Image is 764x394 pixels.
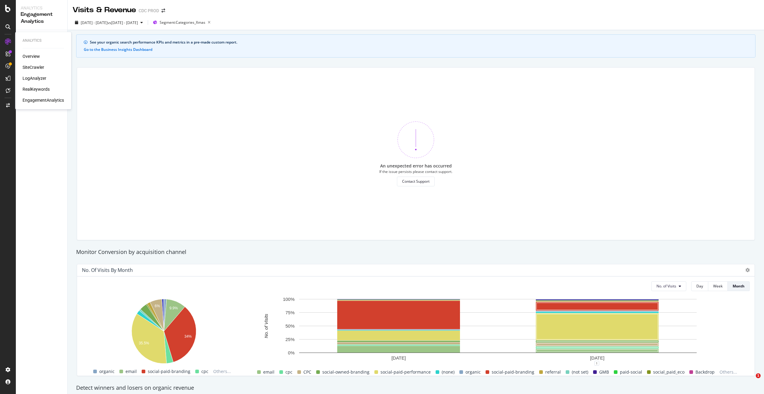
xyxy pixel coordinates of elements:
span: referral [545,368,561,376]
span: No. of Visits [656,283,676,289]
img: 370bne1z.png [398,121,434,158]
span: email [126,368,137,375]
text: 34% [184,334,192,339]
button: Week [708,281,728,291]
a: LogAnalyzer [23,75,46,81]
div: 1 [594,361,599,366]
div: Month [733,283,745,289]
span: CPC [303,368,311,376]
span: social-owned-branding [322,368,370,376]
span: social-paid-branding [492,368,534,376]
button: Month [728,281,750,291]
span: (none) [442,368,455,376]
span: vs [DATE] - [DATE] [108,20,138,25]
a: Overview [23,53,40,59]
text: 9.9% [169,306,178,310]
div: Engagement Analytics [21,11,62,25]
button: No. of Visits [651,281,686,291]
span: email [263,368,274,376]
span: cpc [201,368,208,375]
div: Detect winners and losers on organic revenue [73,384,759,392]
span: organic [465,368,481,376]
span: Backdrop [695,368,715,376]
button: Segment:Categories_Xmas [150,18,213,27]
span: Others... [717,368,740,376]
text: [DATE] [590,355,604,361]
text: 35.5% [139,341,149,345]
a: EngagementAnalytics [23,97,64,103]
span: paid-social [620,368,642,376]
text: 6% [155,304,160,308]
div: An unexpected error has occurred [380,163,452,169]
text: 50% [285,323,295,329]
span: [DATE] - [DATE] [81,20,108,25]
text: 75% [285,310,295,315]
span: (not set) [572,368,588,376]
span: social-paid-performance [380,368,431,376]
text: 0% [288,350,295,355]
div: Day [696,283,703,289]
div: Analytics [23,38,64,43]
a: RealKeywords [23,86,50,92]
div: arrow-right-arrow-left [161,9,165,13]
span: Segment: Categories_Xmas [160,20,205,25]
div: No. of Visits by Month [82,267,133,273]
div: Monitor Conversion by acquisition channel [73,248,759,256]
span: social_paid_eco [653,368,684,376]
div: CDC PROD [139,8,159,14]
a: SiteCrawler [23,64,44,70]
div: Contact Support [402,179,430,184]
div: If the issue persists please contact support. [379,169,452,174]
text: [DATE] [391,355,406,361]
span: 1 [756,373,761,378]
span: cpc [285,368,292,376]
div: Analytics [21,5,62,11]
text: 25% [285,337,295,342]
button: Go to the Business Insights Dashboard [84,47,152,52]
span: organic [99,368,115,375]
div: Week [713,283,723,289]
text: 100% [283,297,295,302]
svg: A chart. [82,296,246,368]
span: social-paid-branding [148,368,190,375]
text: No. of Visits [264,314,269,338]
iframe: Intercom live chat [743,373,758,388]
span: GMB [599,368,609,376]
svg: A chart. [249,296,746,363]
button: [DATE] - [DATE]vs[DATE] - [DATE] [73,18,145,27]
div: info banner [76,34,755,58]
span: Others... [211,368,233,375]
div: Visits & Revenue [73,5,136,15]
button: Day [691,281,708,291]
div: See your organic search performance KPIs and metrics in a pre-made custom report. [90,40,748,45]
button: Contact Support [397,177,435,186]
